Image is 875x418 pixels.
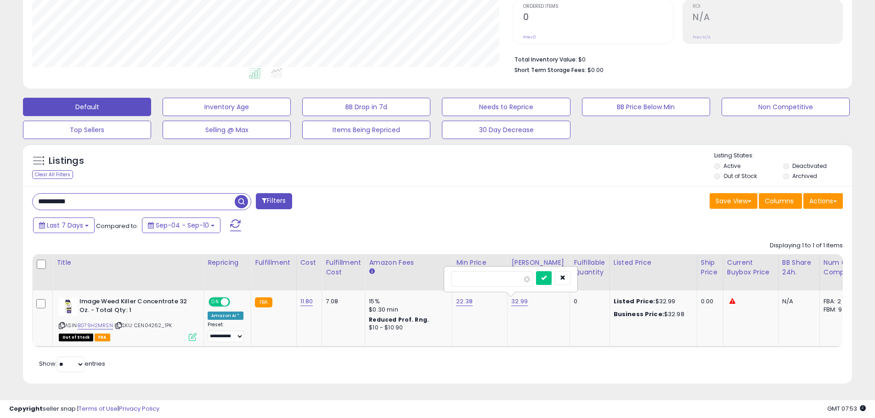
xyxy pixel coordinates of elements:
[78,322,113,329] a: B079H2MRSN
[208,322,244,342] div: Preset:
[514,66,586,74] b: Short Term Storage Fees:
[33,217,95,233] button: Last 7 Days
[574,297,602,306] div: 0
[765,196,794,206] span: Columns
[792,172,817,180] label: Archived
[824,297,854,306] div: FBA: 2
[456,297,473,306] a: 22.38
[582,98,710,116] button: BB Price Below Min
[23,121,151,139] button: Top Sellers
[300,258,318,268] div: Cost
[32,170,73,179] div: Clear All Filters
[163,121,291,139] button: Selling @ Max
[114,322,172,329] span: | SKU: CEN04262_1PK
[782,258,816,277] div: BB Share 24h.
[302,121,430,139] button: Items Being Repriced
[59,334,93,341] span: All listings that are currently out of stock and unavailable for purchase on Amazon
[523,4,673,9] span: Ordered Items
[326,297,358,306] div: 7.08
[369,324,445,332] div: $10 - $10.90
[701,297,716,306] div: 0.00
[59,297,77,316] img: 31AWVoZSH2L._SL40_.jpg
[714,151,852,160] p: Listing States:
[9,405,159,413] div: seller snap | |
[710,193,757,209] button: Save View
[142,217,220,233] button: Sep-04 - Sep-10
[163,98,291,116] button: Inventory Age
[514,53,836,64] li: $0
[56,258,200,268] div: Title
[614,297,690,306] div: $32.99
[369,297,445,306] div: 15%
[701,258,719,277] div: Ship Price
[587,66,604,74] span: $0.00
[79,297,191,317] b: Image Weed Killer Concentrate 32 Oz. - Total Qty: 1
[523,34,536,40] small: Prev: 0
[792,162,827,170] label: Deactivated
[511,258,566,268] div: [PERSON_NAME]
[369,258,448,268] div: Amazon Fees
[229,298,243,306] span: OFF
[456,258,503,268] div: Min Price
[614,297,655,306] b: Listed Price:
[693,34,711,40] small: Prev: N/A
[442,121,570,139] button: 30 Day Decrease
[96,222,138,230] span: Compared to:
[824,306,854,314] div: FBM: 9
[727,258,774,277] div: Current Buybox Price
[511,297,528,306] a: 32.99
[723,162,740,170] label: Active
[326,258,361,277] div: Fulfillment Cost
[803,193,843,209] button: Actions
[782,297,813,306] div: N/A
[49,155,84,167] h5: Listings
[442,98,570,116] button: Needs to Reprice
[693,4,842,9] span: ROI
[300,297,313,306] a: 11.80
[759,193,802,209] button: Columns
[614,310,664,318] b: Business Price:
[79,404,118,413] a: Terms of Use
[59,297,197,340] div: ASIN:
[302,98,430,116] button: BB Drop in 7d
[119,404,159,413] a: Privacy Policy
[824,258,857,277] div: Num of Comp.
[523,12,673,24] h2: 0
[827,404,866,413] span: 2025-09-18 07:53 GMT
[255,297,272,307] small: FBA
[47,221,83,230] span: Last 7 Days
[369,268,374,276] small: Amazon Fees.
[770,241,843,250] div: Displaying 1 to 1 of 1 items
[614,310,690,318] div: $32.98
[614,258,693,268] div: Listed Price
[156,221,209,230] span: Sep-04 - Sep-10
[369,316,429,323] b: Reduced Prof. Rng.
[574,258,605,277] div: Fulfillable Quantity
[39,359,105,368] span: Show: entries
[23,98,151,116] button: Default
[9,404,43,413] strong: Copyright
[208,312,243,320] div: Amazon AI *
[693,12,842,24] h2: N/A
[95,334,110,341] span: FBA
[255,258,292,268] div: Fulfillment
[723,172,757,180] label: Out of Stock
[514,56,577,63] b: Total Inventory Value:
[256,193,292,209] button: Filters
[209,298,221,306] span: ON
[208,258,247,268] div: Repricing
[722,98,850,116] button: Non Competitive
[369,306,445,314] div: $0.30 min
